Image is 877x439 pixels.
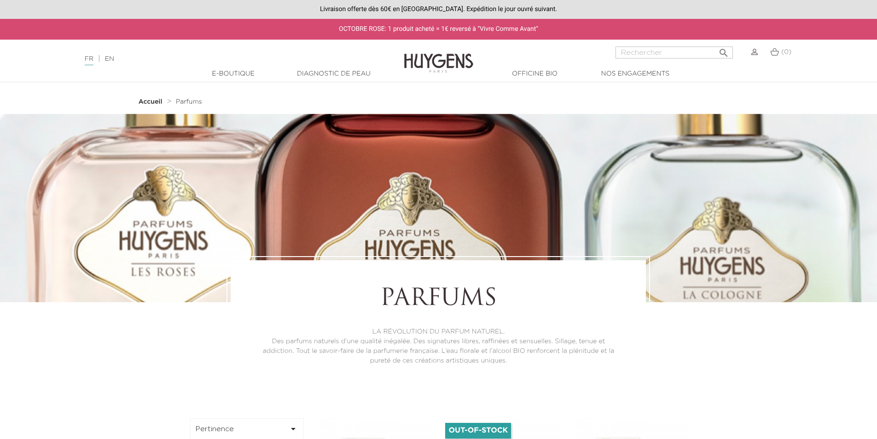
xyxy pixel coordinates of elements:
[715,44,732,56] button: 
[589,69,681,79] a: Nos engagements
[256,327,621,337] p: LA RÉVOLUTION DU PARFUM NATUREL.
[288,69,380,79] a: Diagnostic de peau
[288,423,299,434] i: 
[105,56,114,62] a: EN
[80,53,359,64] div: |
[139,98,164,105] a: Accueil
[781,49,791,55] span: (0)
[176,98,202,105] a: Parfums
[404,39,473,74] img: Huygens
[256,337,621,366] p: Des parfums naturels d’une qualité inégalée. Des signatures libres, raffinées et sensuelles. Sill...
[489,69,581,79] a: Officine Bio
[139,99,163,105] strong: Accueil
[256,286,621,313] h1: Parfums
[445,423,511,439] li: Out-of-Stock
[85,56,93,65] a: FR
[187,69,279,79] a: E-Boutique
[718,45,729,56] i: 
[616,47,733,59] input: Rechercher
